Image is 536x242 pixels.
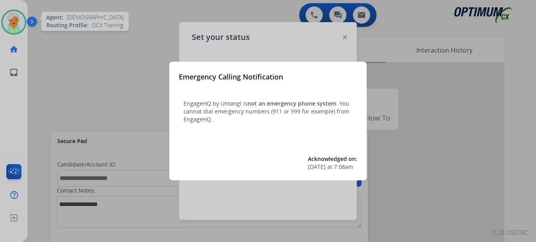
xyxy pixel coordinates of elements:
p: 0.20.1027RC [492,228,528,237]
span: 7:08am [334,163,353,171]
span: [DATE] [308,163,326,171]
span: not an emergency phone system [247,100,336,107]
div: at [308,163,357,171]
span: Acknowledged on: [308,155,357,163]
p: EngageHQ by Untangl is . You cannot dial emergency numbers (911 or 999 for example) from EngageHQ. [184,100,352,123]
h3: Emergency Calling Notification [179,71,283,82]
